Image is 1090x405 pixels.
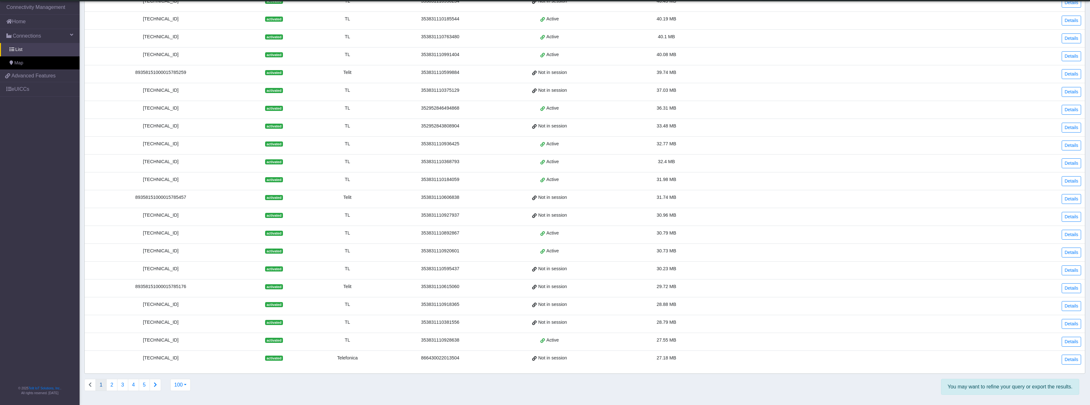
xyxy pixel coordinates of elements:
span: 30.23 MB [657,266,676,271]
div: 89358151000015785457 [88,194,233,201]
span: 32.4 MB [658,159,675,164]
span: activated [265,141,283,147]
span: 40.19 MB [657,16,676,21]
div: 353831110185544 [387,16,493,23]
span: Active [546,230,559,237]
div: 353831110763480 [387,33,493,40]
div: [TECHNICAL_ID] [88,158,233,165]
button: 3 [117,379,128,391]
div: You may want to refine your query or export the results. [941,379,1079,395]
a: Details [1062,141,1081,150]
div: 353831110606838 [387,194,493,201]
div: 353831110927937 [387,212,493,219]
span: Active [546,248,559,255]
div: TL [315,337,380,344]
button: 100 [170,379,191,391]
button: 1 [95,379,107,391]
span: activated [265,124,283,129]
div: TL [315,51,380,58]
span: 32.77 MB [657,141,676,146]
div: TL [315,141,380,148]
a: Details [1062,265,1081,275]
span: activated [265,320,283,325]
div: 352952843808904 [387,123,493,130]
div: 353831110615060 [387,283,493,290]
div: 353831110991404 [387,51,493,58]
span: activated [265,106,283,111]
div: [TECHNICAL_ID] [88,301,233,308]
div: [TECHNICAL_ID] [88,230,233,237]
div: 866430022013504 [387,355,493,362]
span: 27.55 MB [657,337,676,343]
div: 353831110892867 [387,230,493,237]
span: Active [546,337,559,344]
span: activated [265,159,283,164]
div: 353831110375129 [387,87,493,94]
a: Details [1062,301,1081,311]
span: activated [265,213,283,218]
div: 353831110381556 [387,319,493,326]
a: Details [1062,283,1081,293]
span: Connections [13,32,41,40]
div: [TECHNICAL_ID] [88,51,233,58]
span: Active [546,176,559,183]
div: TL [315,123,380,130]
div: [TECHNICAL_ID] [88,105,233,112]
a: Details [1062,337,1081,347]
div: 353831110928638 [387,337,493,344]
span: activated [265,195,283,200]
nav: Connections list navigation [84,379,161,391]
a: Details [1062,230,1081,240]
a: Details [1062,33,1081,43]
div: TL [315,87,380,94]
div: Telit [315,194,380,201]
span: 30.79 MB [657,230,676,235]
div: Telit [315,283,380,290]
span: activated [265,284,283,289]
span: activated [265,177,283,182]
div: Telit [315,69,380,76]
div: 353831110595437 [387,265,493,272]
span: 28.88 MB [657,302,676,307]
span: activated [265,338,283,343]
div: [TECHNICAL_ID] [88,265,233,272]
div: TL [315,105,380,112]
span: activated [265,34,283,40]
span: activated [265,356,283,361]
span: activated [265,266,283,271]
div: 353831110599884 [387,69,493,76]
span: activated [265,17,283,22]
div: [TECHNICAL_ID] [88,248,233,255]
button: 4 [128,379,139,391]
span: activated [265,52,283,57]
span: Not in session [538,283,567,290]
span: Active [546,158,559,165]
span: activated [265,249,283,254]
div: 353831110184059 [387,176,493,183]
span: Not in session [538,265,567,272]
a: Details [1062,123,1081,133]
span: 36.31 MB [657,105,676,111]
span: Not in session [538,355,567,362]
span: 28.79 MB [657,320,676,325]
div: [TECHNICAL_ID] [88,319,233,326]
div: [TECHNICAL_ID] [88,355,233,362]
a: Details [1062,319,1081,329]
div: [TECHNICAL_ID] [88,87,233,94]
div: TL [315,33,380,40]
span: 39.74 MB [657,70,676,75]
span: 40.08 MB [657,52,676,57]
span: 31.74 MB [657,195,676,200]
button: 5 [139,379,150,391]
span: activated [265,88,283,93]
a: Details [1062,158,1081,168]
div: 352952846494868 [387,105,493,112]
span: Map [14,60,23,67]
div: TL [315,265,380,272]
div: [TECHNICAL_ID] [88,123,233,130]
a: Details [1062,176,1081,186]
div: 353831110368793 [387,158,493,165]
div: 353831110920601 [387,248,493,255]
span: 37.03 MB [657,88,676,93]
div: Telefonica [315,355,380,362]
